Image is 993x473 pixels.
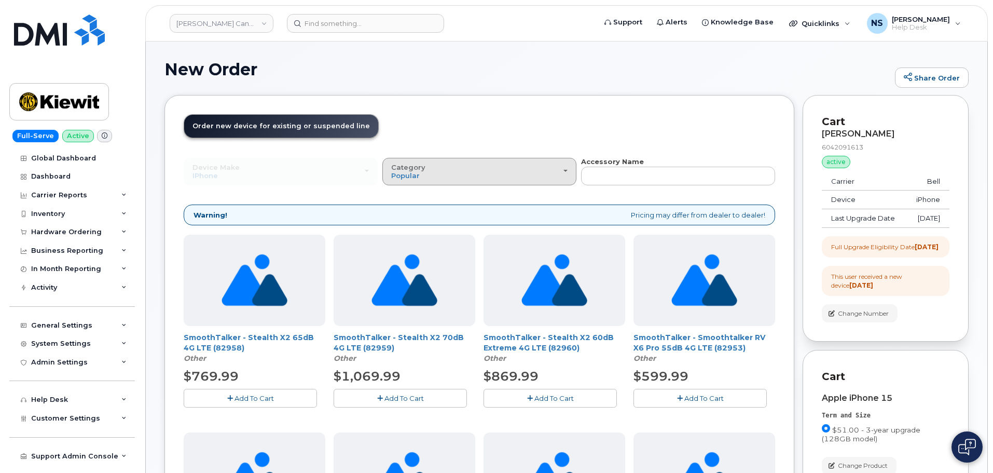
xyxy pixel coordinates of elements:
[838,309,889,318] span: Change Number
[633,354,656,363] em: Other
[684,394,724,402] span: Add To Cart
[484,332,625,363] div: SmoothTalker - Stealth X2 60dB Extreme 4G LTE (82960)
[334,332,475,363] div: SmoothTalker - Stealth X2 70dB 4G LTE (82959)
[822,411,949,420] div: Term and Size
[822,143,949,152] div: 6042091613
[633,389,767,407] button: Add To Cart
[235,394,274,402] span: Add To Cart
[484,333,614,353] a: SmoothTalker - Stealth X2 60dB Extreme 4G LTE (82960)
[334,333,464,353] a: SmoothTalker - Stealth X2 70dB 4G LTE (82959)
[822,304,898,322] button: Change Number
[164,60,890,78] h1: New Order
[484,389,617,407] button: Add To Cart
[521,235,587,326] img: no_image_found-2caef05468ed5679b831cfe6fc140e25e0c280774317ffc20a367ab7fd17291e.png
[192,122,370,130] span: Order new device for existing or suspended line
[822,394,949,403] div: Apple iPhone 15
[906,209,949,228] td: [DATE]
[838,461,888,470] span: Change Product
[633,333,765,353] a: SmoothTalker - Smoothtalker RV X6 Pro 55dB 4G LTE (82953)
[184,354,206,363] em: Other
[184,333,314,353] a: SmoothTalker - Stealth X2 65dB 4G LTE (82958)
[671,235,737,326] img: no_image_found-2caef05468ed5679b831cfe6fc140e25e0c280774317ffc20a367ab7fd17291e.png
[822,114,949,129] p: Cart
[822,191,906,209] td: Device
[484,354,506,363] em: Other
[958,439,976,455] img: Open chat
[222,235,287,326] img: no_image_found-2caef05468ed5679b831cfe6fc140e25e0c280774317ffc20a367ab7fd17291e.png
[534,394,574,402] span: Add To Cart
[184,205,775,226] div: Pricing may differ from dealer to dealer!
[371,235,437,326] img: no_image_found-2caef05468ed5679b831cfe6fc140e25e0c280774317ffc20a367ab7fd17291e.png
[334,369,401,384] span: $1,069.99
[334,354,356,363] em: Other
[822,424,830,433] input: $51.00 - 3-year upgrade (128GB model)
[194,210,227,220] strong: Warning!
[822,426,920,443] span: $51.00 - 3-year upgrade (128GB model)
[906,191,949,209] td: iPhone
[915,243,939,251] strong: [DATE]
[822,129,949,139] div: [PERSON_NAME]
[822,209,906,228] td: Last Upgrade Date
[184,389,317,407] button: Add To Cart
[895,67,969,88] a: Share Order
[382,158,576,185] button: Category Popular
[633,369,688,384] span: $599.99
[391,163,425,171] span: Category
[822,369,949,384] p: Cart
[822,172,906,191] td: Carrier
[581,157,644,166] strong: Accessory Name
[384,394,424,402] span: Add To Cart
[184,369,239,384] span: $769.99
[334,389,467,407] button: Add To Cart
[633,332,775,363] div: SmoothTalker - Smoothtalker RV X6 Pro 55dB 4G LTE (82953)
[906,172,949,191] td: Bell
[831,272,940,290] div: This user received a new device
[391,171,420,180] span: Popular
[184,332,325,363] div: SmoothTalker - Stealth X2 65dB 4G LTE (82958)
[484,369,539,384] span: $869.99
[849,281,873,289] strong: [DATE]
[831,242,939,251] div: Full Upgrade Eligibility Date
[822,156,850,168] div: active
